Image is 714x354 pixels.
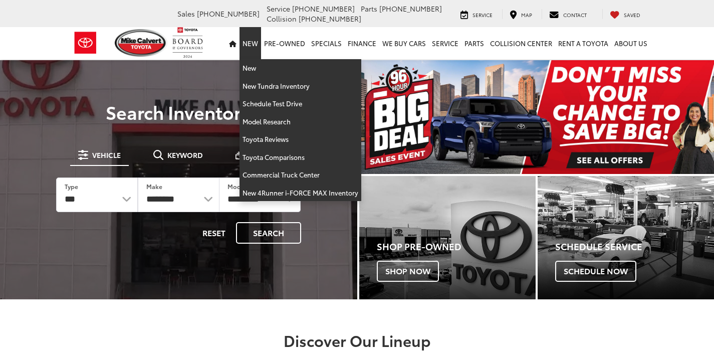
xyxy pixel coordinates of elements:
span: Schedule Now [555,261,636,282]
a: Model Research [240,113,361,131]
h4: Shop Pre-Owned [377,242,536,252]
a: Commercial Truck Center [240,166,361,184]
h4: Schedule Service [555,242,714,252]
a: Parts [461,27,487,59]
div: Toyota [538,176,714,300]
span: Service [267,4,290,14]
span: Saved [624,11,640,19]
label: Type [65,182,78,191]
a: Schedule Service Schedule Now [538,176,714,300]
img: Toyota [67,27,104,59]
a: Map [502,9,540,19]
a: Service [429,27,461,59]
span: [PHONE_NUMBER] [197,9,260,19]
a: About Us [611,27,650,59]
span: Contact [563,11,587,19]
span: Parts [361,4,377,14]
span: Collision [267,14,297,24]
a: New [240,59,361,77]
a: New [240,27,261,59]
span: [PHONE_NUMBER] [379,4,442,14]
a: Toyota Comparisons [240,148,361,166]
a: Contact [542,9,594,19]
h3: Search Inventory [42,102,315,122]
a: Service [453,9,500,19]
span: [PHONE_NUMBER] [299,14,361,24]
img: Mike Calvert Toyota [115,29,168,57]
a: WE BUY CARS [379,27,429,59]
span: Vehicle [92,151,121,158]
a: New 4Runner i-FORCE MAX Inventory [240,184,361,202]
a: Rent a Toyota [555,27,611,59]
span: Shop Now [377,261,439,282]
span: [PHONE_NUMBER] [292,4,355,14]
span: Sales [177,9,195,19]
a: Home [226,27,240,59]
span: Keyword [167,151,203,158]
a: My Saved Vehicles [602,9,648,19]
button: Reset [194,222,234,244]
a: Collision Center [487,27,555,59]
a: Shop Pre-Owned Shop Now [359,176,536,300]
a: Specials [308,27,345,59]
span: Map [521,11,532,19]
button: Search [236,222,301,244]
a: Schedule Test Drive [240,95,361,113]
div: Toyota [359,176,536,300]
h2: Discover Our Lineup [72,332,643,348]
span: Service [472,11,493,19]
a: Pre-Owned [261,27,308,59]
label: Model [227,182,247,191]
label: Make [146,182,162,191]
a: Toyota Reviews [240,130,361,148]
a: New Tundra Inventory [240,77,361,95]
a: Finance [345,27,379,59]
